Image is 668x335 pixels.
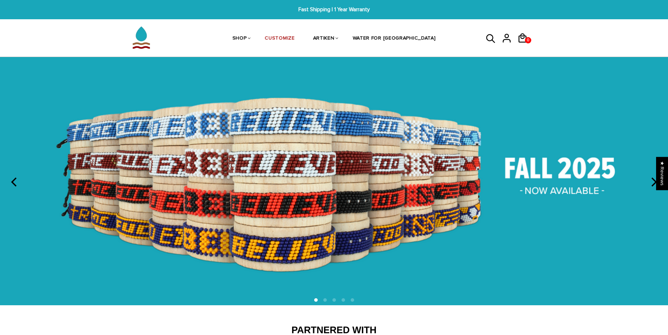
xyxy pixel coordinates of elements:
a: WATER FOR [GEOGRAPHIC_DATA] [353,20,436,57]
span: Fast Shipping | 1 Year Warranty [205,6,464,14]
button: previous [7,174,22,190]
a: ARTIKEN [313,20,335,57]
button: next [646,174,661,190]
a: SHOP [232,20,247,57]
div: Click to open Judge.me floating reviews tab [656,157,668,190]
a: CUSTOMIZE [265,20,295,57]
a: 0 [517,46,533,47]
span: 0 [525,35,531,45]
